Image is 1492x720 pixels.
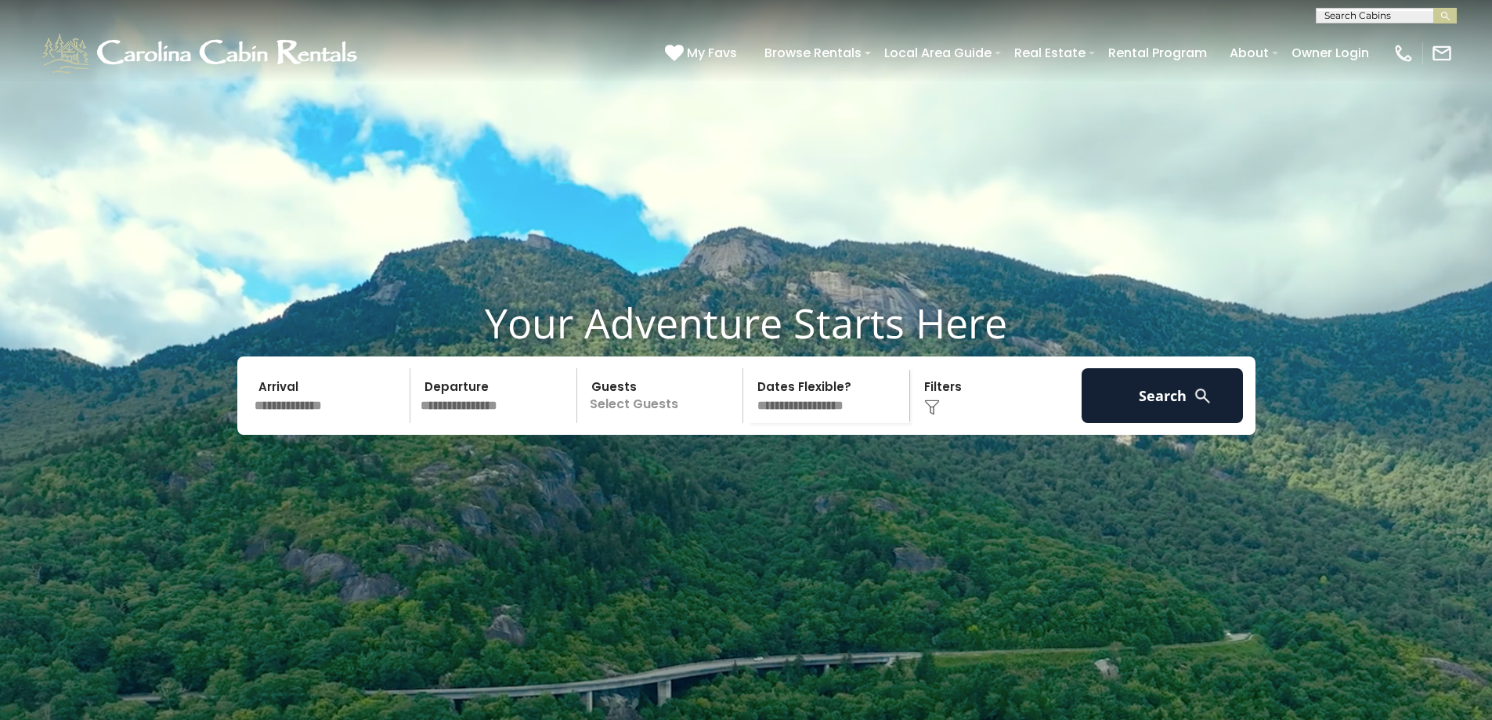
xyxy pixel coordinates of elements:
a: About [1222,39,1277,67]
button: Search [1082,368,1244,423]
img: mail-regular-white.png [1431,42,1453,64]
h1: Your Adventure Starts Here [12,298,1480,347]
img: phone-regular-white.png [1393,42,1414,64]
a: Rental Program [1100,39,1215,67]
a: My Favs [665,43,741,63]
img: filter--v1.png [924,400,940,415]
img: White-1-1-2.png [39,30,364,77]
span: My Favs [687,43,737,63]
a: Real Estate [1006,39,1093,67]
img: search-regular-white.png [1193,386,1212,406]
p: Select Guests [582,368,743,423]
a: Local Area Guide [876,39,999,67]
a: Browse Rentals [757,39,869,67]
a: Owner Login [1284,39,1377,67]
